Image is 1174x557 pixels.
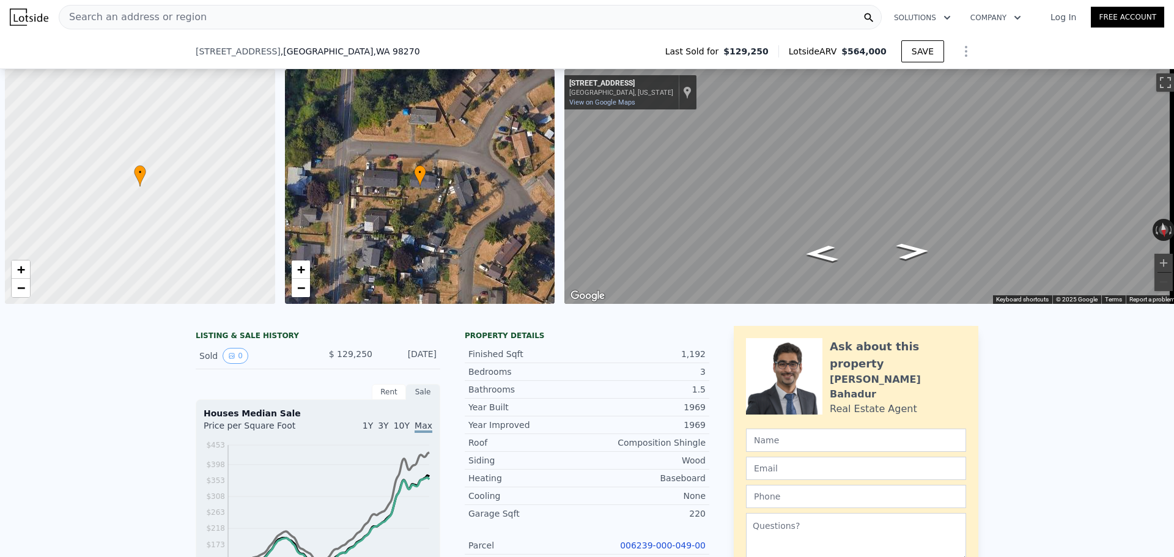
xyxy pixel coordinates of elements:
[882,239,943,264] path: Go West, 86th St NE
[587,401,706,413] div: 1969
[830,372,966,402] div: [PERSON_NAME] Bahadur
[746,429,966,452] input: Name
[1153,219,1159,241] button: Rotate counterclockwise
[587,454,706,467] div: Wood
[683,86,692,99] a: Show location on map
[830,338,966,372] div: Ask about this property
[373,46,419,56] span: , WA 98270
[406,384,440,400] div: Sale
[378,421,388,430] span: 3Y
[569,79,673,89] div: [STREET_ADDRESS]
[382,348,437,364] div: [DATE]
[746,485,966,508] input: Phone
[17,280,25,295] span: −
[292,279,310,297] a: Zoom out
[1154,273,1173,291] button: Zoom out
[954,39,978,64] button: Show Options
[134,167,146,178] span: •
[901,40,944,62] button: SAVE
[468,490,587,502] div: Cooling
[372,384,406,400] div: Rent
[206,492,225,501] tspan: $308
[468,437,587,449] div: Roof
[569,98,635,106] a: View on Google Maps
[1154,254,1173,272] button: Zoom in
[1056,296,1098,303] span: © 2025 Google
[468,539,587,551] div: Parcel
[206,508,225,517] tspan: $263
[329,349,372,359] span: $ 129,250
[884,7,961,29] button: Solutions
[206,476,225,485] tspan: $353
[10,9,48,26] img: Lotside
[1157,218,1170,242] button: Reset the view
[996,295,1049,304] button: Keyboard shortcuts
[567,288,608,304] img: Google
[587,366,706,378] div: 3
[206,524,225,533] tspan: $218
[465,331,709,341] div: Property details
[199,348,308,364] div: Sold
[1091,7,1164,28] a: Free Account
[281,45,420,57] span: , [GEOGRAPHIC_DATA]
[587,472,706,484] div: Baseboard
[12,260,30,279] a: Zoom in
[587,507,706,520] div: 220
[587,437,706,449] div: Composition Shingle
[206,540,225,549] tspan: $173
[206,460,225,469] tspan: $398
[223,348,248,364] button: View historical data
[468,454,587,467] div: Siding
[59,10,207,24] span: Search an address or region
[567,288,608,304] a: Open this area in Google Maps (opens a new window)
[587,348,706,360] div: 1,192
[569,89,673,97] div: [GEOGRAPHIC_DATA], [US_STATE]
[206,441,225,449] tspan: $453
[394,421,410,430] span: 10Y
[17,262,25,277] span: +
[1105,296,1122,303] a: Terms (opens in new tab)
[196,45,281,57] span: [STREET_ADDRESS]
[414,167,426,178] span: •
[468,419,587,431] div: Year Improved
[204,407,432,419] div: Houses Median Sale
[723,45,769,57] span: $129,250
[1036,11,1091,23] a: Log In
[665,45,724,57] span: Last Sold for
[468,383,587,396] div: Bathrooms
[468,401,587,413] div: Year Built
[297,280,305,295] span: −
[961,7,1031,29] button: Company
[134,165,146,186] div: •
[791,242,852,266] path: Go East, 86th St NE
[830,402,917,416] div: Real Estate Agent
[12,279,30,297] a: Zoom out
[587,419,706,431] div: 1969
[204,419,318,439] div: Price per Square Foot
[789,45,841,57] span: Lotside ARV
[363,421,373,430] span: 1Y
[196,331,440,343] div: LISTING & SALE HISTORY
[587,490,706,502] div: None
[746,457,966,480] input: Email
[587,383,706,396] div: 1.5
[620,540,706,550] a: 006239-000-049-00
[468,472,587,484] div: Heating
[292,260,310,279] a: Zoom in
[414,165,426,186] div: •
[468,507,587,520] div: Garage Sqft
[297,262,305,277] span: +
[468,348,587,360] div: Finished Sqft
[415,421,432,433] span: Max
[841,46,887,56] span: $564,000
[468,366,587,378] div: Bedrooms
